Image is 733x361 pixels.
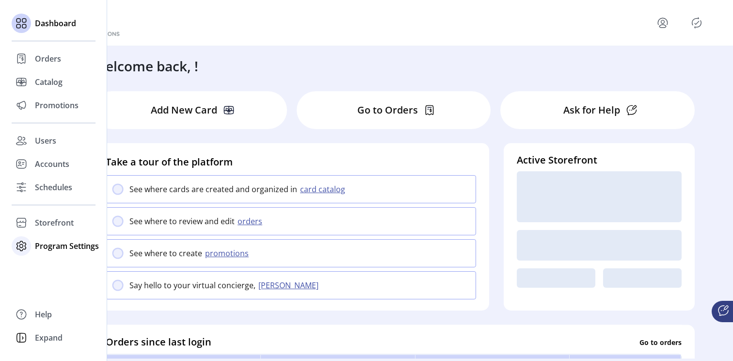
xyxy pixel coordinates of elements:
[35,158,69,170] span: Accounts
[235,215,268,227] button: orders
[35,217,74,229] span: Storefront
[689,15,704,31] button: Publisher Panel
[35,332,63,344] span: Expand
[129,279,255,291] p: Say hello to your virtual concierge,
[655,15,670,31] button: menu
[35,135,56,147] span: Users
[35,181,72,193] span: Schedules
[151,103,217,117] p: Add New Card
[35,17,76,29] span: Dashboard
[129,215,235,227] p: See where to review and edit
[35,76,63,88] span: Catalog
[563,103,620,117] p: Ask for Help
[129,247,202,259] p: See where to create
[357,103,418,117] p: Go to Orders
[106,155,476,169] h4: Take a tour of the platform
[202,247,255,259] button: promotions
[517,153,682,167] h4: Active Storefront
[106,335,211,349] h4: Orders since last login
[93,56,198,76] h3: Welcome back, !
[35,99,79,111] span: Promotions
[297,183,351,195] button: card catalog
[639,337,682,347] p: Go to orders
[129,183,297,195] p: See where cards are created and organized in
[35,240,99,252] span: Program Settings
[35,53,61,65] span: Orders
[35,309,52,320] span: Help
[255,279,324,291] button: [PERSON_NAME]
